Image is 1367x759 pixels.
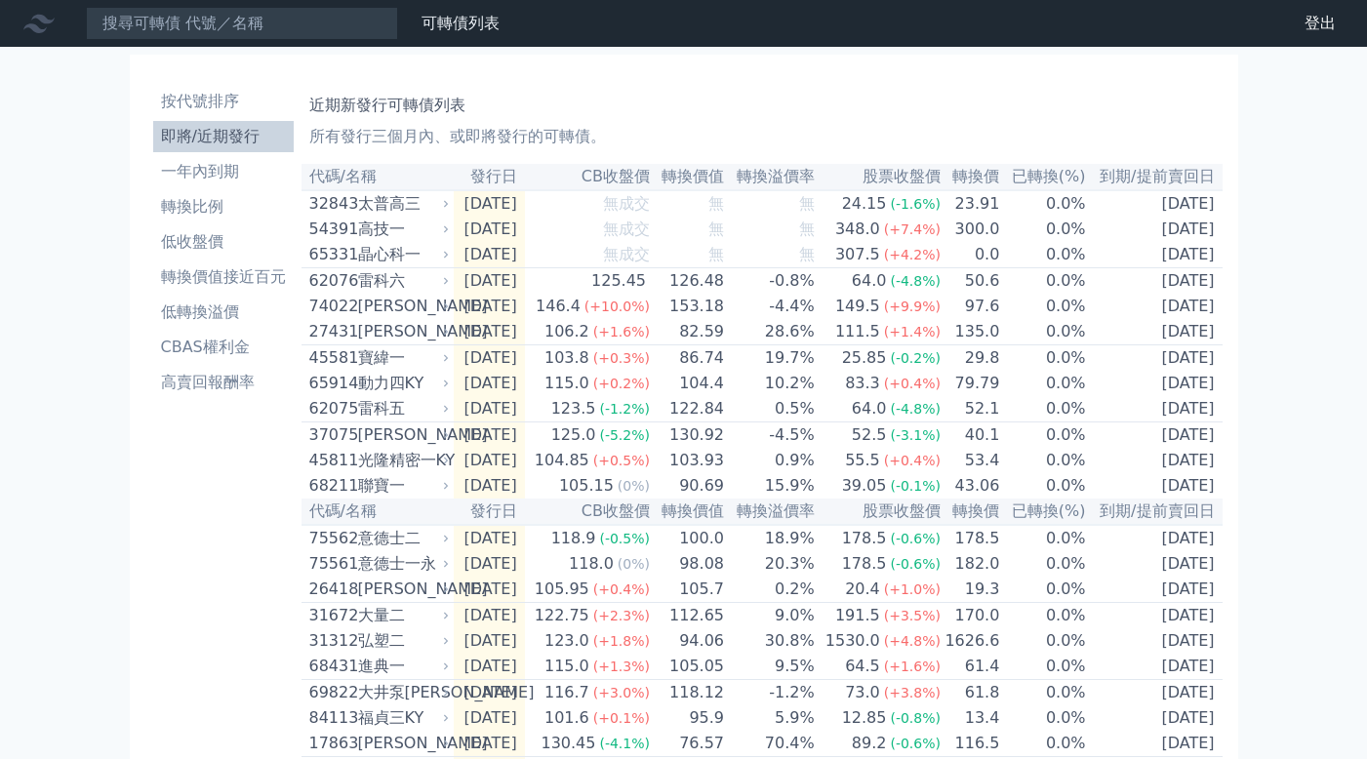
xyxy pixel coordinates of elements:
[309,578,353,601] div: 26418
[1087,525,1223,551] td: [DATE]
[454,603,525,629] td: [DATE]
[309,218,353,241] div: 54391
[309,94,1215,117] h1: 近期新發行可轉債列表
[603,245,650,263] span: 無成交
[547,397,600,420] div: 123.5
[1087,551,1223,577] td: [DATE]
[884,685,941,700] span: (+3.8%)
[884,608,941,623] span: (+3.5%)
[454,396,525,422] td: [DATE]
[725,294,816,319] td: -4.4%
[1000,217,1086,242] td: 0.0%
[884,376,941,391] span: (+0.4%)
[942,603,1000,629] td: 170.0
[725,319,816,345] td: 28.6%
[309,295,353,318] div: 74022
[831,243,884,266] div: 307.5
[651,371,725,396] td: 104.4
[153,297,294,328] a: 低轉換溢價
[725,628,816,654] td: 30.8%
[309,423,353,447] div: 37075
[942,422,1000,449] td: 40.1
[599,736,650,751] span: (-4.1%)
[358,372,446,395] div: 動力四KY
[153,156,294,187] a: 一年內到期
[358,295,446,318] div: [PERSON_NAME]
[651,551,725,577] td: 98.08
[309,372,353,395] div: 65914
[725,499,816,525] th: 轉換溢價率
[651,654,725,680] td: 105.05
[593,608,650,623] span: (+2.3%)
[890,556,941,572] span: (-0.6%)
[725,731,816,757] td: 70.4%
[358,604,446,627] div: 大量二
[1087,448,1223,473] td: [DATE]
[454,731,525,757] td: [DATE]
[358,423,446,447] div: [PERSON_NAME]
[942,242,1000,268] td: 0.0
[358,320,446,343] div: [PERSON_NAME]
[454,473,525,499] td: [DATE]
[708,194,724,213] span: 無
[547,423,600,447] div: 125.0
[309,243,353,266] div: 65331
[358,243,446,266] div: 晶心科一
[454,294,525,319] td: [DATE]
[942,294,1000,319] td: 97.6
[358,474,446,498] div: 聯寶一
[1087,680,1223,706] td: [DATE]
[884,453,941,468] span: (+0.4%)
[358,192,446,216] div: 太普高三
[86,7,398,40] input: 搜尋可轉債 代號／名稱
[848,397,891,420] div: 64.0
[890,196,941,212] span: (-1.6%)
[153,265,294,289] li: 轉換價值接近百元
[816,499,942,525] th: 股票收盤價
[942,499,1000,525] th: 轉換價
[531,604,593,627] div: 122.75
[454,705,525,731] td: [DATE]
[309,732,353,755] div: 17863
[1087,705,1223,731] td: [DATE]
[725,525,816,551] td: 18.9%
[599,401,650,417] span: (-1.2%)
[603,194,650,213] span: 無成交
[541,629,593,653] div: 123.0
[1087,473,1223,499] td: [DATE]
[593,324,650,340] span: (+1.6%)
[587,269,650,293] div: 125.45
[1087,242,1223,268] td: [DATE]
[708,245,724,263] span: 無
[309,269,353,293] div: 62076
[593,581,650,597] span: (+0.4%)
[1087,628,1223,654] td: [DATE]
[309,681,353,704] div: 69822
[454,190,525,217] td: [DATE]
[1000,705,1086,731] td: 0.0%
[884,581,941,597] span: (+1.0%)
[309,320,353,343] div: 27431
[884,633,941,649] span: (+4.8%)
[651,448,725,473] td: 103.93
[831,320,884,343] div: 111.5
[1000,164,1086,190] th: 已轉換(%)
[890,531,941,546] span: (-0.6%)
[838,192,891,216] div: 24.15
[1087,396,1223,422] td: [DATE]
[603,220,650,238] span: 無成交
[309,192,353,216] div: 32843
[309,706,353,730] div: 84113
[454,628,525,654] td: [DATE]
[1000,190,1086,217] td: 0.0%
[838,552,891,576] div: 178.5
[525,499,651,525] th: CB收盤價
[618,478,650,494] span: (0%)
[725,577,816,603] td: 0.2%
[651,396,725,422] td: 122.84
[454,164,525,190] th: 發行日
[841,655,884,678] div: 64.5
[1000,577,1086,603] td: 0.0%
[651,628,725,654] td: 94.06
[454,242,525,268] td: [DATE]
